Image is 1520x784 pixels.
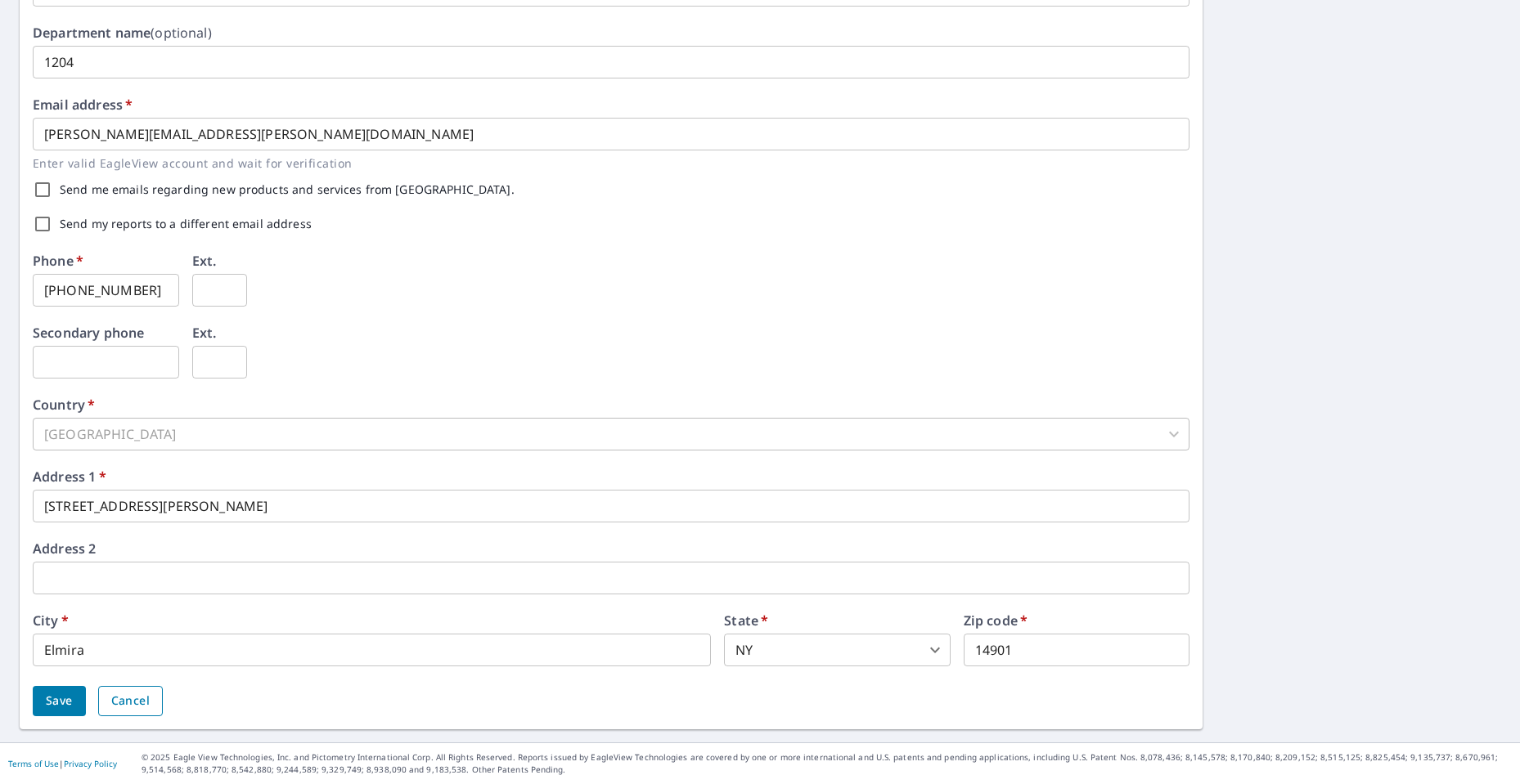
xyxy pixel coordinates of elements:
div: NY [724,634,950,666]
label: Send me emails regarding new products and services from [GEOGRAPHIC_DATA]. [60,184,515,195]
p: Enter valid EagleView account and wait for verification [33,154,1178,172]
button: Save [33,686,86,716]
label: State [724,614,768,627]
label: Phone [33,254,83,267]
label: City [33,614,69,627]
label: Address 2 [33,542,96,555]
label: Ext. [192,254,217,267]
a: Privacy Policy [64,758,117,769]
b: (optional) [151,24,212,42]
p: | [8,759,117,768]
a: Terms of Use [8,758,59,769]
div: [GEOGRAPHIC_DATA] [33,418,1189,450]
label: Send my reports to a different email address [60,218,312,230]
label: Country [33,398,95,411]
label: Address 1 [33,470,106,483]
span: Save [46,691,73,711]
span: Cancel [111,691,150,711]
label: Department name [33,26,212,39]
label: Secondary phone [33,326,144,339]
label: Zip code [964,614,1028,627]
label: Ext. [192,326,217,339]
p: © 2025 Eagle View Technologies, Inc. and Pictometry International Corp. All Rights Reserved. Repo... [142,751,1512,776]
label: Email address [33,98,133,111]
button: Cancel [98,686,163,716]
